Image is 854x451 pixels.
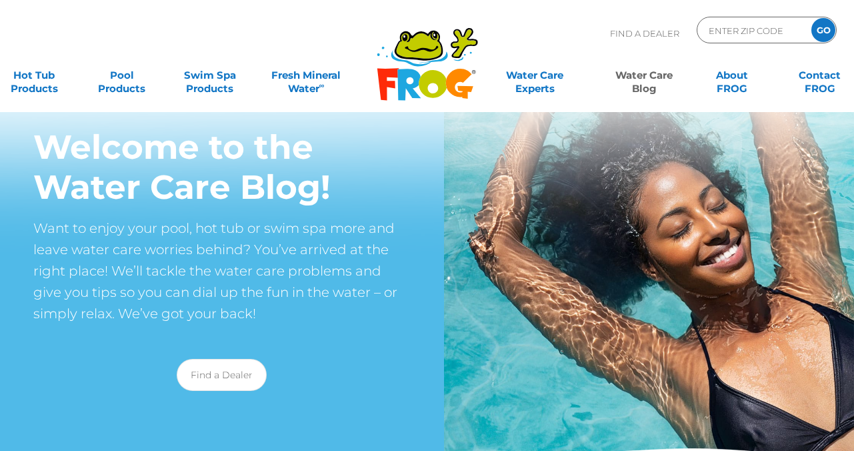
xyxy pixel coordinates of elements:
a: AboutFROG [698,62,766,89]
a: Fresh MineralWater∞ [263,62,349,89]
sup: ∞ [319,81,325,90]
p: Find A Dealer [610,17,679,50]
a: Swim SpaProducts [176,62,244,89]
input: GO [811,18,835,42]
a: Water CareBlog [610,62,678,89]
a: Find a Dealer [177,359,267,391]
a: PoolProducts [88,62,156,89]
a: ContactFROG [785,62,853,89]
input: Zip Code Form [707,21,797,40]
p: Want to enjoy your pool, hot tub or swim spa more and leave water care worries behind? You’ve arr... [33,217,411,324]
a: Water CareExperts [479,62,591,89]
